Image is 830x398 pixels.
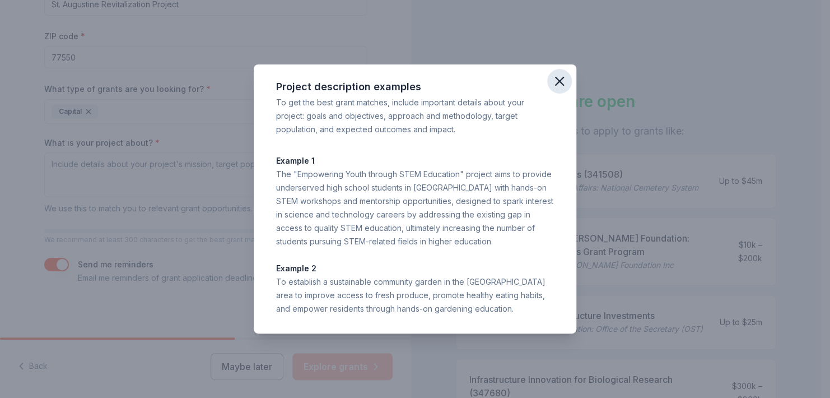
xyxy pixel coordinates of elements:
p: Example 1 [276,154,554,168]
div: To get the best grant matches, include important details about your project: goals and objectives... [276,96,554,136]
p: Example 2 [276,262,554,275]
div: To establish a sustainable community garden in the [GEOGRAPHIC_DATA] area to improve access to fr... [276,275,554,316]
div: The "Empowering Youth through STEM Education" project aims to provide underserved high school stu... [276,168,554,248]
div: Project description examples [276,78,554,96]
